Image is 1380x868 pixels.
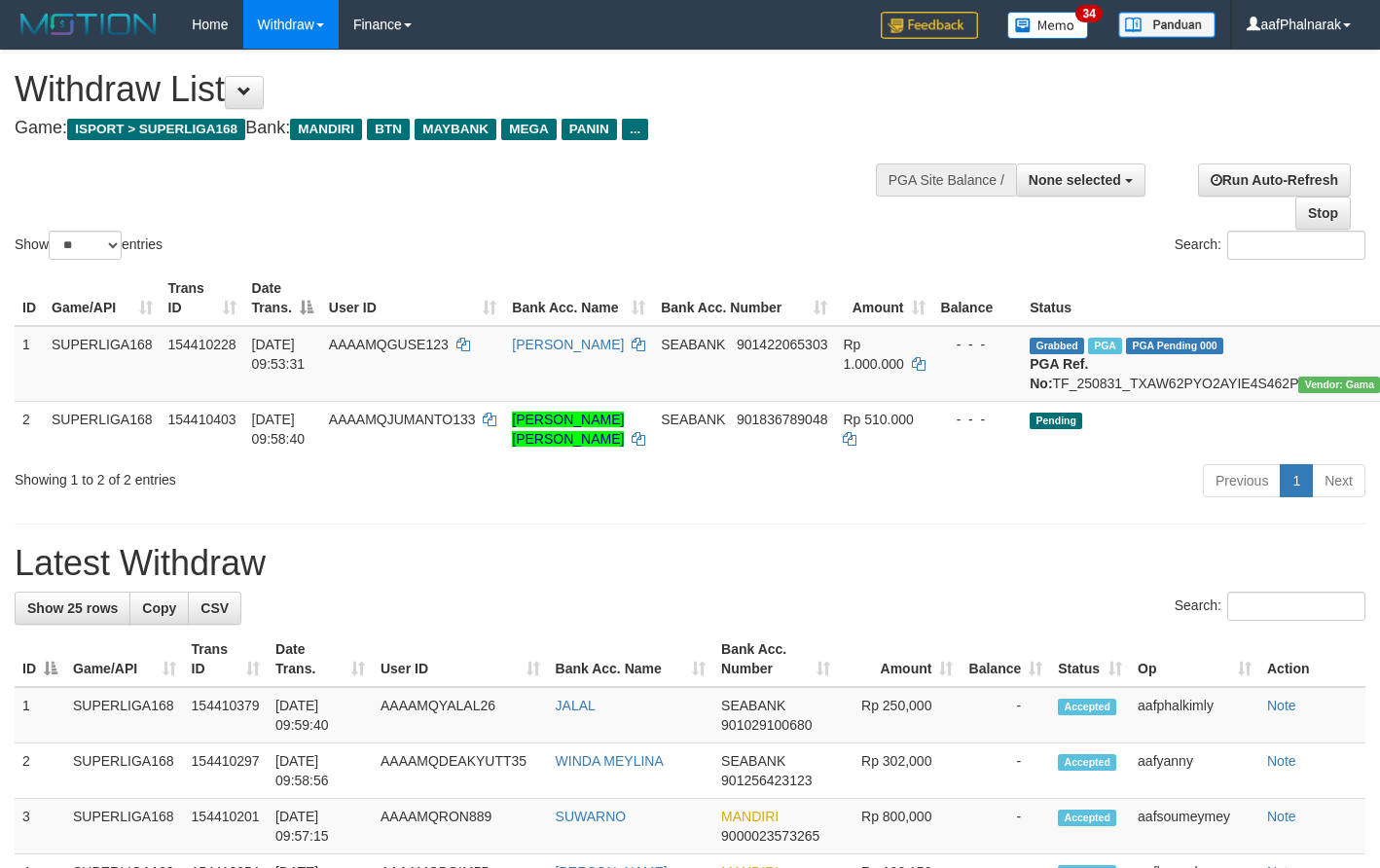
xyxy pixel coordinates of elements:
[15,462,561,489] div: Showing 1 to 2 of 2 entries
[1130,799,1259,854] td: aafsoumeymey
[373,799,548,854] td: AAAAMQRON889
[15,231,163,260] label: Show entries
[838,743,961,799] td: Rp 302,000
[556,753,664,769] a: WINDA MEYLINA
[1030,413,1082,429] span: Pending
[252,337,306,372] span: [DATE] 09:53:31
[713,632,838,687] th: Bank Acc. Number: activate to sort column ascending
[1088,338,1122,354] span: Marked by aafsengchandara
[15,687,65,743] td: 1
[27,600,118,616] span: Show 25 rows
[1259,632,1365,687] th: Action
[1175,592,1365,621] label: Search:
[1198,163,1351,197] a: Run Auto-Refresh
[290,119,362,140] span: MANDIRI
[835,271,932,326] th: Amount: activate to sort column ascending
[737,412,827,427] span: Copy 901836789048 to clipboard
[721,828,819,844] span: Copy 9000023573265 to clipboard
[161,271,244,326] th: Trans ID: activate to sort column ascending
[1203,464,1281,497] a: Previous
[268,687,373,743] td: [DATE] 09:59:40
[1298,377,1380,393] span: Vendor URL: https://trx31.1velocity.biz
[329,337,449,352] span: AAAAMQGUSE123
[1016,163,1145,197] button: None selected
[1058,810,1116,826] span: Accepted
[843,337,903,372] span: Rp 1.000.000
[200,600,229,616] span: CSV
[268,632,373,687] th: Date Trans.: activate to sort column ascending
[721,809,779,824] span: MANDIRI
[1118,12,1216,38] img: panduan.png
[622,119,648,140] span: ...
[15,632,65,687] th: ID: activate to sort column descending
[876,163,1016,197] div: PGA Site Balance /
[44,326,161,402] td: SUPERLIGA168
[961,632,1050,687] th: Balance: activate to sort column ascending
[512,337,624,352] a: [PERSON_NAME]
[244,271,321,326] th: Date Trans.: activate to sort column descending
[1130,687,1259,743] td: aafphalkimly
[44,401,161,456] td: SUPERLIGA168
[373,632,548,687] th: User ID: activate to sort column ascending
[721,717,812,733] span: Copy 901029100680 to clipboard
[1050,632,1130,687] th: Status: activate to sort column ascending
[15,119,900,138] h4: Game: Bank:
[1130,743,1259,799] td: aafyanny
[1267,809,1296,824] a: Note
[15,743,65,799] td: 2
[49,231,122,260] select: Showentries
[67,119,245,140] span: ISPORT > SUPERLIGA168
[65,632,184,687] th: Game/API: activate to sort column ascending
[501,119,557,140] span: MEGA
[268,799,373,854] td: [DATE] 09:57:15
[961,799,1050,854] td: -
[268,743,373,799] td: [DATE] 09:58:56
[1007,12,1089,39] img: Button%20Memo.svg
[1058,754,1116,771] span: Accepted
[1030,338,1084,354] span: Grabbed
[15,544,1365,583] h1: Latest Withdraw
[329,412,476,427] span: AAAAMQJUMANTO133
[373,687,548,743] td: AAAAMQYALAL26
[653,271,835,326] th: Bank Acc. Number: activate to sort column ascending
[933,271,1023,326] th: Balance
[252,412,306,447] span: [DATE] 09:58:40
[15,70,900,109] h1: Withdraw List
[184,743,269,799] td: 154410297
[661,337,725,352] span: SEABANK
[367,119,410,140] span: BTN
[415,119,496,140] span: MAYBANK
[15,401,44,456] td: 2
[142,600,176,616] span: Copy
[961,743,1050,799] td: -
[1267,698,1296,713] a: Note
[1126,338,1223,354] span: PGA Pending
[721,753,785,769] span: SEABANK
[941,335,1015,354] div: - - -
[881,12,978,39] img: Feedback.jpg
[721,698,785,713] span: SEABANK
[188,592,241,625] a: CSV
[15,326,44,402] td: 1
[1227,592,1365,621] input: Search:
[838,687,961,743] td: Rp 250,000
[737,337,827,352] span: Copy 901422065303 to clipboard
[15,592,130,625] a: Show 25 rows
[721,773,812,788] span: Copy 901256423123 to clipboard
[1030,356,1088,391] b: PGA Ref. No:
[65,687,184,743] td: SUPERLIGA168
[556,698,596,713] a: JALAL
[1295,197,1351,230] a: Stop
[1075,5,1102,22] span: 34
[512,412,624,447] a: [PERSON_NAME] [PERSON_NAME]
[184,687,269,743] td: 154410379
[184,632,269,687] th: Trans ID: activate to sort column ascending
[184,799,269,854] td: 154410201
[1227,231,1365,260] input: Search:
[556,809,627,824] a: SUWARNO
[168,337,236,352] span: 154410228
[373,743,548,799] td: AAAAMQDEAKYUTT35
[941,410,1015,429] div: - - -
[168,412,236,427] span: 154410403
[1312,464,1365,497] a: Next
